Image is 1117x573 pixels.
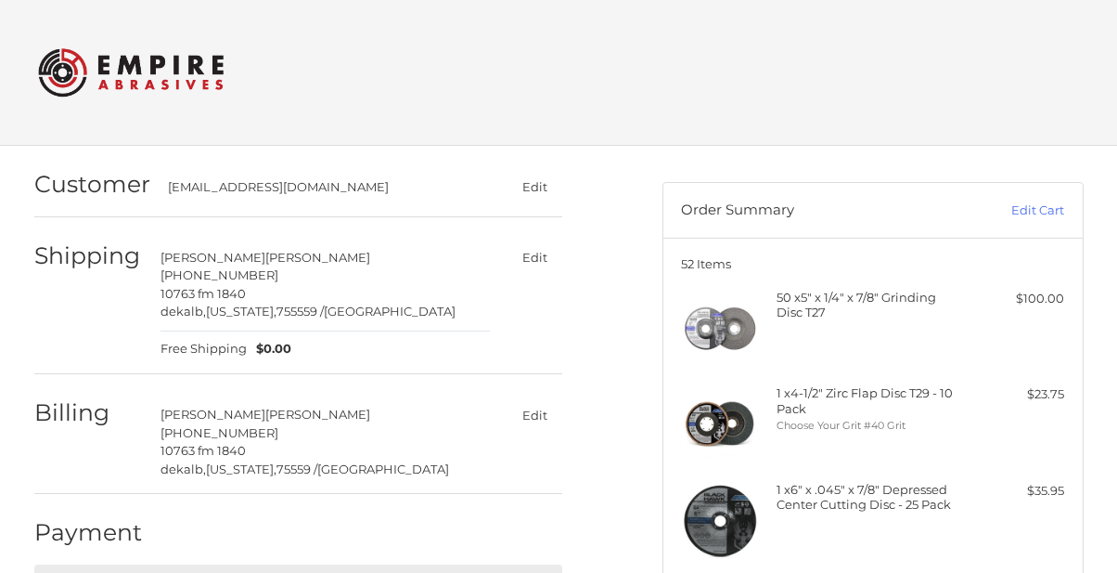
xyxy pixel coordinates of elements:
h2: Billing [34,398,143,427]
button: Edit [508,244,562,271]
h3: 52 Items [681,256,1064,271]
a: Edit Cart [943,202,1064,220]
img: Empire Abrasives [38,36,224,109]
div: [EMAIL_ADDRESS][DOMAIN_NAME] [168,178,472,197]
h4: 50 x 5" x 1/4" x 7/8" Grinding Disc T27 [777,290,964,320]
div: $100.00 [969,290,1064,308]
span: 10763 fm 1840 [160,286,246,301]
span: [PERSON_NAME] [265,407,370,422]
span: [US_STATE], [206,304,276,319]
li: Choose Your Grit #40 Grit [777,418,964,434]
h2: Payment [34,518,143,547]
h2: Customer [34,170,150,199]
span: dekalb, [160,304,206,319]
button: Edit [508,174,562,201]
span: 75559 / [276,462,317,476]
span: [PERSON_NAME] [265,250,370,265]
div: $23.75 [969,385,1064,404]
span: [PHONE_NUMBER] [160,425,278,440]
h4: 1 x 4-1/2" Zirc Flap Disc T29 - 10 Pack [777,385,964,416]
span: [GEOGRAPHIC_DATA] [317,462,449,476]
span: $0.00 [247,340,291,358]
div: $35.95 [969,482,1064,501]
h3: Order Summary [681,202,942,220]
span: [PHONE_NUMBER] [160,267,278,282]
h2: Shipping [34,241,143,270]
span: [PERSON_NAME] [160,407,265,422]
span: Free Shipping [160,340,247,358]
h4: 1 x 6" x .045" x 7/8" Depressed Center Cutting Disc - 25 Pack [777,482,964,513]
span: [PERSON_NAME] [160,250,265,265]
span: dekalb, [160,462,206,476]
span: 10763 fm 1840 [160,443,246,458]
button: Edit [508,401,562,428]
span: [GEOGRAPHIC_DATA] [324,304,456,319]
span: [US_STATE], [206,462,276,476]
span: 755559 / [276,304,324,319]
